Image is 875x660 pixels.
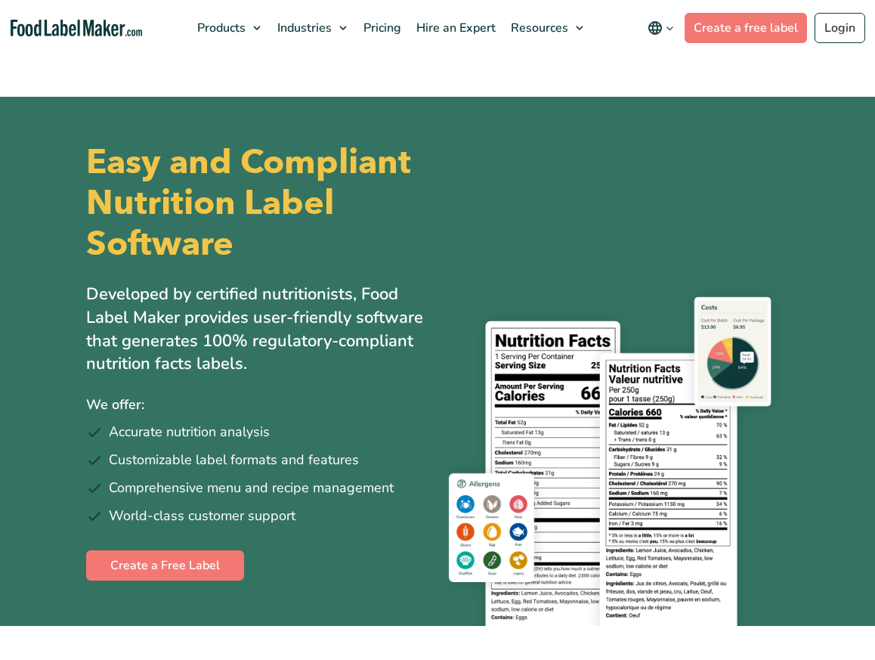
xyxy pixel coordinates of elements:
[109,450,359,470] span: Customizable label formats and features
[86,283,426,376] p: Developed by certified nutritionists, Food Label Maker provides user-friendly software that gener...
[86,394,426,416] p: We offer:
[815,13,865,43] a: Login
[109,506,295,526] span: World-class customer support
[109,478,394,498] span: Comprehensive menu and recipe management
[637,13,685,43] button: Change language
[193,20,247,36] span: Products
[685,13,807,43] a: Create a free label
[359,20,403,36] span: Pricing
[86,142,426,265] h1: Easy and Compliant Nutrition Label Software
[86,550,244,581] a: Create a Free Label
[11,20,142,37] a: Food Label Maker homepage
[506,20,570,36] span: Resources
[412,20,497,36] span: Hire an Expert
[109,422,270,442] span: Accurate nutrition analysis
[273,20,333,36] span: Industries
